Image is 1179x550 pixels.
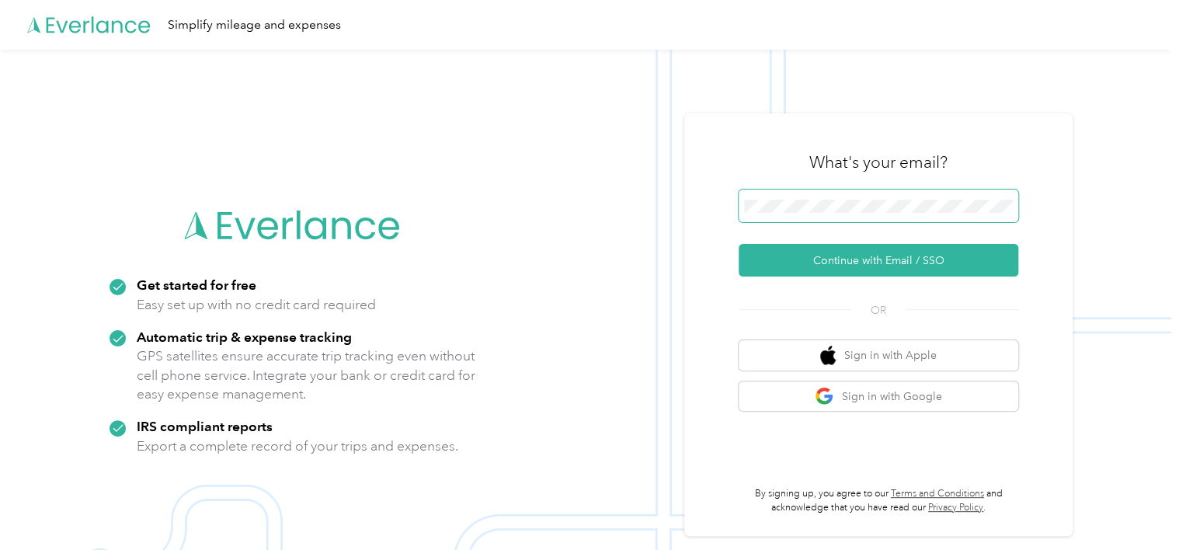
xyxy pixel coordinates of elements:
[891,488,984,500] a: Terms and Conditions
[137,418,273,434] strong: IRS compliant reports
[809,151,948,173] h3: What's your email?
[168,16,341,35] div: Simplify mileage and expenses
[137,437,458,456] p: Export a complete record of your trips and expenses.
[739,244,1018,277] button: Continue with Email / SSO
[739,340,1018,371] button: apple logoSign in with Apple
[137,277,256,293] strong: Get started for free
[137,346,476,404] p: GPS satellites ensure accurate trip tracking even without cell phone service. Integrate your bank...
[739,381,1018,412] button: google logoSign in with Google
[851,302,906,319] span: OR
[820,346,836,365] img: apple logo
[815,387,834,406] img: google logo
[739,487,1018,514] p: By signing up, you agree to our and acknowledge that you have read our .
[137,329,352,345] strong: Automatic trip & expense tracking
[137,295,376,315] p: Easy set up with no credit card required
[928,502,983,513] a: Privacy Policy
